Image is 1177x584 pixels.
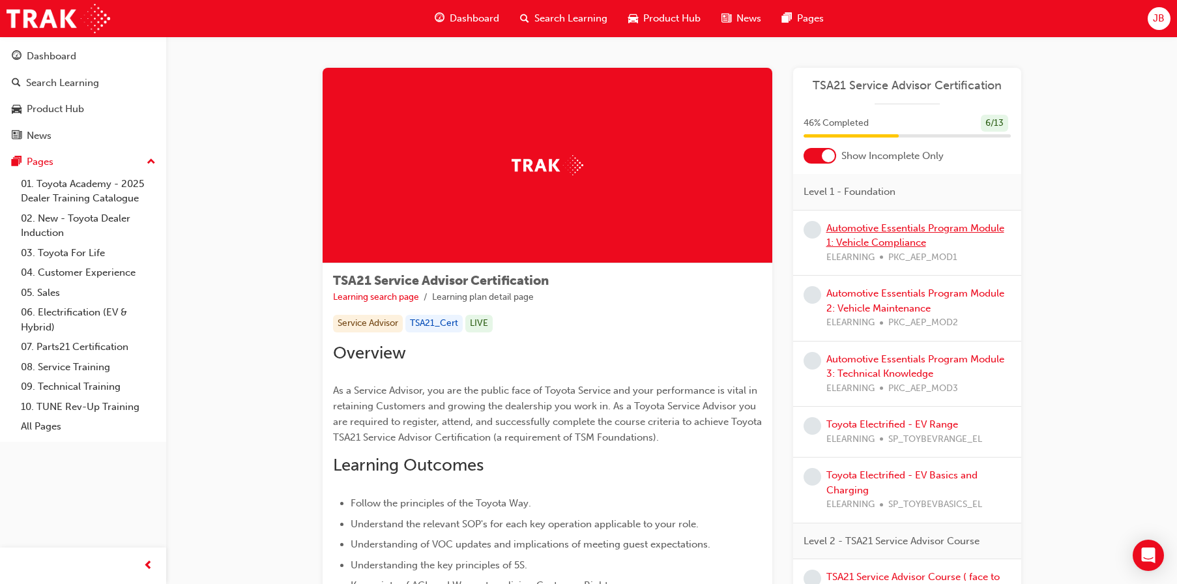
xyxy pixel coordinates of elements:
[804,78,1011,93] a: TSA21 Service Advisor Certification
[16,263,161,283] a: 04. Customer Experience
[12,130,22,142] span: news-icon
[826,418,958,430] a: Toyota Electrified - EV Range
[804,286,821,304] span: learningRecordVerb_NONE-icon
[5,44,161,68] a: Dashboard
[1153,11,1165,26] span: JB
[888,432,982,447] span: SP_TOYBEVRANGE_EL
[826,353,1004,380] a: Automotive Essentials Program Module 3: Technical Knowledge
[16,357,161,377] a: 08. Service Training
[826,381,875,396] span: ELEARNING
[147,154,156,171] span: up-icon
[5,97,161,121] a: Product Hub
[736,11,761,26] span: News
[1133,540,1164,571] div: Open Intercom Messenger
[711,5,772,32] a: news-iconNews
[16,174,161,209] a: 01. Toyota Academy - 2025 Dealer Training Catalogue
[16,243,161,263] a: 03. Toyota For Life
[465,315,493,332] div: LIVE
[26,76,99,91] div: Search Learning
[826,222,1004,249] a: Automotive Essentials Program Module 1: Vehicle Compliance
[826,497,875,512] span: ELEARNING
[5,42,161,150] button: DashboardSearch LearningProduct HubNews
[7,4,110,33] img: Trak
[424,5,510,32] a: guage-iconDashboard
[351,497,531,509] span: Follow the principles of the Toyota Way.
[888,250,957,265] span: PKC_AEP_MOD1
[435,10,444,27] span: guage-icon
[351,518,699,530] span: Understand the relevant SOP's for each key operation applicable to your role.
[5,150,161,174] button: Pages
[5,124,161,148] a: News
[804,534,980,549] span: Level 2 - TSA21 Service Advisor Course
[797,11,824,26] span: Pages
[841,149,944,164] span: Show Incomplete Only
[27,128,51,143] div: News
[432,290,534,305] li: Learning plan detail page
[643,11,701,26] span: Product Hub
[27,154,53,169] div: Pages
[981,115,1008,132] div: 6 / 13
[826,432,875,447] span: ELEARNING
[618,5,711,32] a: car-iconProduct Hub
[888,497,982,512] span: SP_TOYBEVBASICS_EL
[16,209,161,243] a: 02. New - Toyota Dealer Induction
[826,315,875,330] span: ELEARNING
[782,10,792,27] span: pages-icon
[628,10,638,27] span: car-icon
[12,51,22,63] span: guage-icon
[520,10,529,27] span: search-icon
[12,78,21,89] span: search-icon
[351,559,527,571] span: Understanding the key principles of 5S.
[333,343,406,363] span: Overview
[5,71,161,95] a: Search Learning
[804,468,821,486] span: learningRecordVerb_NONE-icon
[888,315,958,330] span: PKC_AEP_MOD2
[888,381,958,396] span: PKC_AEP_MOD3
[804,352,821,370] span: learningRecordVerb_NONE-icon
[16,283,161,303] a: 05. Sales
[510,5,618,32] a: search-iconSearch Learning
[16,377,161,397] a: 09. Technical Training
[772,5,834,32] a: pages-iconPages
[333,385,764,443] span: As a Service Advisor, you are the public face of Toyota Service and your performance is vital in ...
[826,287,1004,314] a: Automotive Essentials Program Module 2: Vehicle Maintenance
[333,291,419,302] a: Learning search page
[143,558,153,574] span: prev-icon
[27,49,76,64] div: Dashboard
[333,273,549,288] span: TSA21 Service Advisor Certification
[826,469,978,496] a: Toyota Electrified - EV Basics and Charging
[534,11,607,26] span: Search Learning
[12,156,22,168] span: pages-icon
[804,221,821,239] span: learningRecordVerb_NONE-icon
[16,397,161,417] a: 10. TUNE Rev-Up Training
[804,116,869,131] span: 46 % Completed
[804,184,895,199] span: Level 1 - Foundation
[16,416,161,437] a: All Pages
[333,315,403,332] div: Service Advisor
[405,315,463,332] div: TSA21_Cert
[27,102,84,117] div: Product Hub
[721,10,731,27] span: news-icon
[351,538,710,550] span: Understanding of VOC updates and implications of meeting guest expectations.
[512,155,583,175] img: Trak
[12,104,22,115] span: car-icon
[826,250,875,265] span: ELEARNING
[333,455,484,475] span: Learning Outcomes
[16,337,161,357] a: 07. Parts21 Certification
[16,302,161,337] a: 06. Electrification (EV & Hybrid)
[1148,7,1170,30] button: JB
[450,11,499,26] span: Dashboard
[804,417,821,435] span: learningRecordVerb_NONE-icon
